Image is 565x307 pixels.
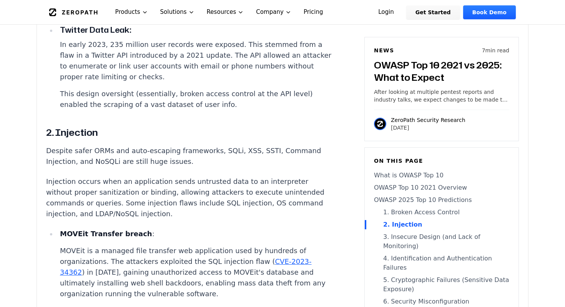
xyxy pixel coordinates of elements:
[60,230,152,238] strong: MOVEit Transfer breach
[374,157,509,165] h6: On this page
[374,254,509,272] a: 4. Identification and Authentication Failures
[60,229,332,239] p: :
[482,47,509,54] p: 7 min read
[374,297,509,306] a: 6. Security Misconfiguration
[374,47,394,54] h6: News
[374,88,509,103] p: After looking at multiple pentest reports and industry talks, we expect changes to be made to OWA...
[60,245,332,299] p: MOVEit is a managed file transfer web application used by hundreds of organizations. The attacker...
[374,59,509,83] h3: OWASP Top 10 2021 vs 2025: What to Expect
[463,5,516,19] a: Book Demo
[391,124,465,132] p: [DATE]
[374,208,509,217] a: 1. Broken Access Control
[46,176,332,219] p: Injection occurs when an application sends untrusted data to an interpreter without proper saniti...
[60,24,332,36] h4: Twitter Data Leak:
[374,232,509,251] a: 3. Insecure Design (and Lack of Monitoring)
[60,88,332,110] p: This design oversight (essentially, broken access control at the API level) enabled the scraping ...
[374,118,386,130] img: ZeroPath Security Research
[60,39,332,82] p: In early 2023, 235 million user records were exposed. This stemmed from a flaw in a Twitter API i...
[369,5,403,19] a: Login
[374,195,509,205] a: OWASP 2025 Top 10 Predictions
[374,183,509,192] a: OWASP Top 10 2021 Overview
[60,257,312,276] a: CVE-2023-34362
[406,5,460,19] a: Get Started
[391,116,465,124] p: ZeroPath Security Research
[374,171,509,180] a: What is OWASP Top 10
[374,220,509,229] a: 2. Injection
[46,145,332,167] p: Despite safer ORMs and auto‑escaping frameworks, SQLi, XSS, SSTI, Command Injection, and NoSQLi a...
[46,125,332,139] h3: 2. Injection
[374,275,509,294] a: 5. Cryptographic Failures (Sensitive Data Exposure)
